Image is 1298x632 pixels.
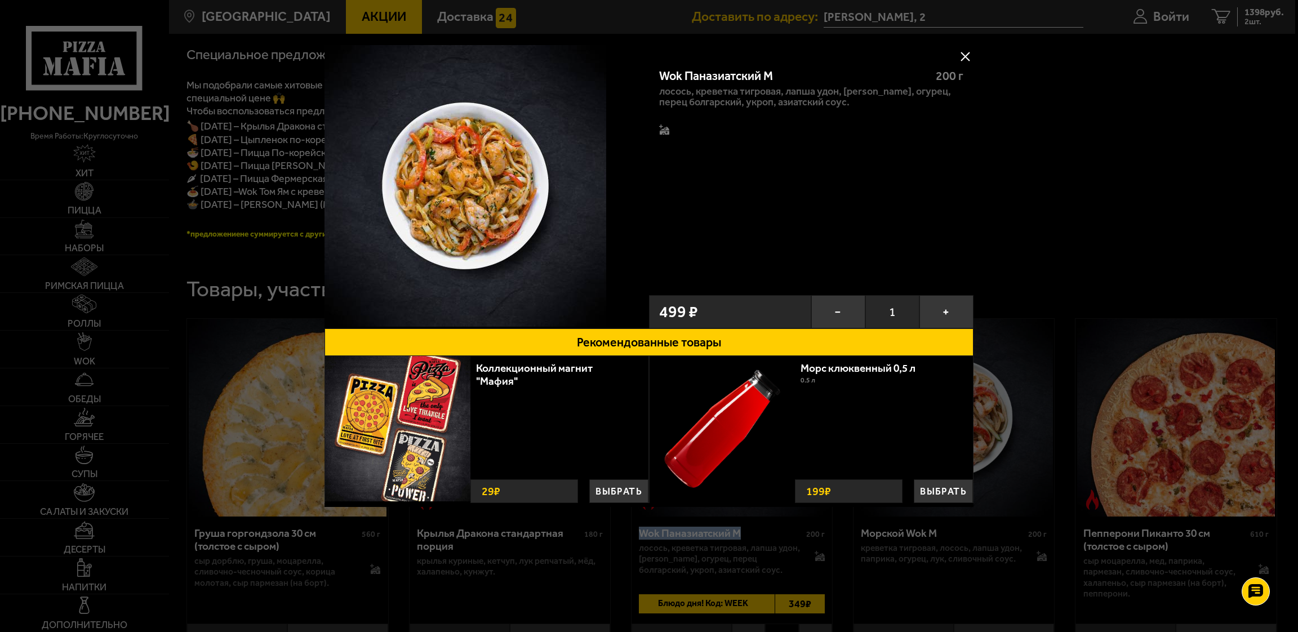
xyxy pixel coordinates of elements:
span: 1 [865,295,919,328]
span: 0.5 л [801,376,815,384]
a: Wok Паназиатский M [324,45,649,328]
a: Коллекционный магнит "Мафия" [476,362,593,388]
strong: 199 ₽ [803,480,834,502]
img: Wok Паназиатский M [324,45,606,327]
button: − [811,295,865,328]
button: Выбрать [914,479,973,503]
button: + [919,295,973,328]
button: Выбрать [589,479,648,503]
strong: 29 ₽ [479,480,503,502]
a: Морс клюквенный 0,5 л [801,362,929,375]
span: 499 ₽ [659,304,698,320]
span: 200 г [936,69,963,83]
button: Рекомендованные товары [324,328,973,356]
div: Wok Паназиатский M [659,69,925,83]
p: лосось, креветка тигровая, лапша удон, [PERSON_NAME], огурец, перец болгарский, укроп, азиатский ... [659,86,963,108]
